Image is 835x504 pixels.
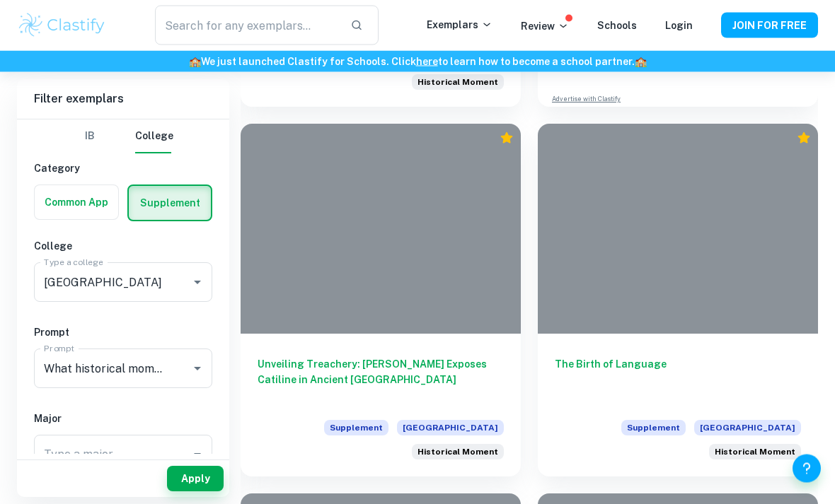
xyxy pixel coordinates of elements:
[709,445,801,460] div: What historical moment or event do you wish you could have witnessed?
[552,95,621,105] a: Advertise with Clastify
[621,421,686,436] span: Supplement
[416,56,438,67] a: here
[34,324,212,340] h6: Prompt
[597,20,637,31] a: Schools
[397,421,504,436] span: [GEOGRAPHIC_DATA]
[188,445,207,464] button: Open
[73,119,173,153] div: Filter type choice
[665,20,693,31] a: Login
[797,131,811,146] div: Premium
[635,56,647,67] span: 🏫
[155,6,339,45] input: Search for any exemplars...
[135,119,173,153] button: College
[694,421,801,436] span: [GEOGRAPHIC_DATA]
[241,124,521,477] a: Unveiling Treachery: [PERSON_NAME] Exposes Catiline in Ancient [GEOGRAPHIC_DATA]Supplement[GEOGRA...
[17,79,229,119] h6: Filter exemplars
[34,411,212,426] h6: Major
[555,357,801,404] h6: The Birth of Language
[412,75,504,90] div: What historical moment or event do you wish you could have witnessed?
[412,445,504,460] div: What historical moment or event do you wish you could have witnessed?
[417,76,498,89] span: Historical Moment
[417,446,498,459] span: Historical Moment
[44,342,75,354] label: Prompt
[721,13,818,38] button: JOIN FOR FREE
[189,56,201,67] span: 🏫
[17,11,107,40] img: Clastify logo
[35,185,118,219] button: Common App
[167,466,224,491] button: Apply
[34,160,212,176] h6: Category
[3,54,832,69] h6: We just launched Clastify for Schools. Click to learn how to become a school partner.
[427,17,493,33] p: Exemplars
[129,186,211,220] button: Supplement
[324,421,388,436] span: Supplement
[258,357,504,404] h6: Unveiling Treachery: [PERSON_NAME] Exposes Catiline in Ancient [GEOGRAPHIC_DATA]
[34,238,212,254] h6: College
[538,124,818,477] a: The Birth of LanguageSupplement[GEOGRAPHIC_DATA]What historical moment or event do you wish you c...
[188,272,207,292] button: Open
[44,256,103,268] label: Type a college
[521,18,569,34] p: Review
[188,358,207,378] button: Open
[793,455,821,483] button: Help and Feedback
[500,131,514,146] div: Premium
[73,119,107,153] button: IB
[715,446,795,459] span: Historical Moment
